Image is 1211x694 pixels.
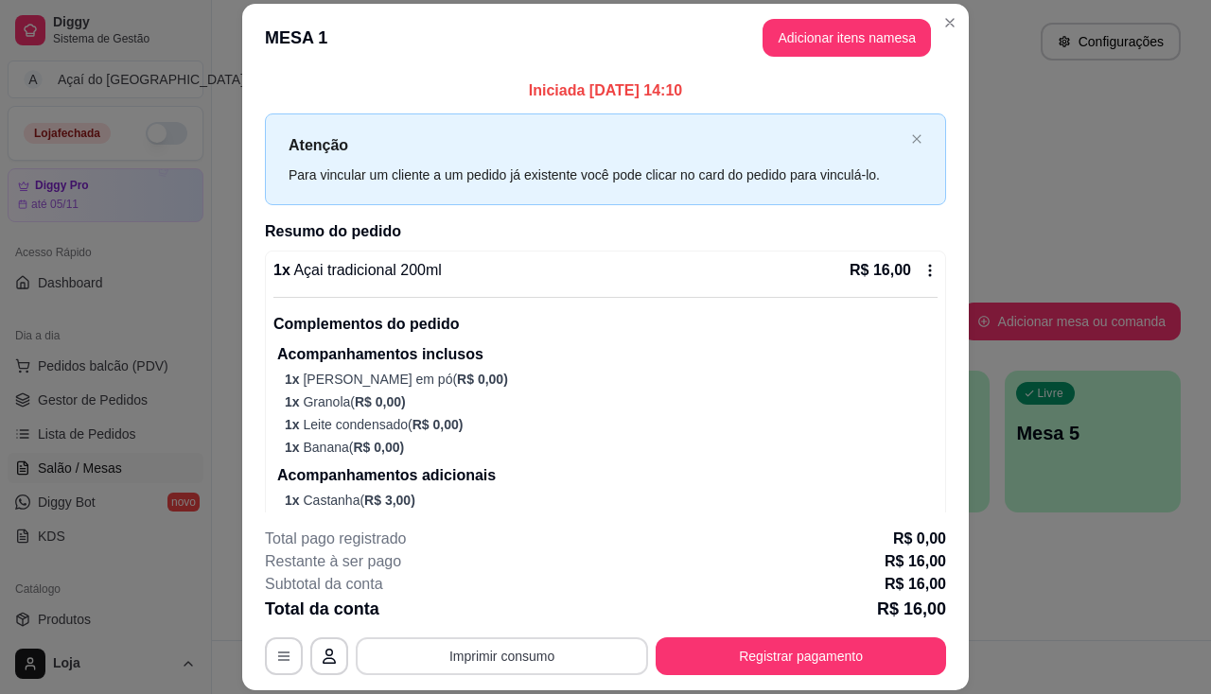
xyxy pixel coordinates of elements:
[355,394,406,409] span: R$ 0,00 )
[412,417,464,432] span: R$ 0,00 )
[911,133,922,146] button: close
[277,343,938,366] p: Acompanhamentos inclusos
[656,637,946,675] button: Registrar pagamento
[285,394,303,409] span: 1 x
[285,372,303,387] span: 1 x
[289,133,904,157] p: Atenção
[285,438,938,457] p: Banana (
[265,220,946,243] h2: Resumo do pedido
[885,573,946,596] p: R$ 16,00
[265,596,379,622] p: Total da conta
[265,550,401,573] p: Restante à ser pago
[893,528,946,550] p: R$ 0,00
[265,573,383,596] p: Subtotal da conta
[277,464,938,487] p: Acompanhamentos adicionais
[285,392,938,411] p: Granola (
[285,493,303,508] span: 1 x
[285,415,938,434] p: Leite condensado (
[911,133,922,145] span: close
[885,550,946,573] p: R$ 16,00
[289,165,904,185] div: Para vincular um cliente a um pedido já existente você pode clicar no card do pedido para vinculá...
[265,79,946,102] p: Iniciada [DATE] 14:10
[457,372,508,387] span: R$ 0,00 )
[935,8,965,38] button: Close
[353,440,404,455] span: R$ 0,00 )
[285,417,303,432] span: 1 x
[273,259,442,282] p: 1 x
[290,262,442,278] span: Açai tradicional 200ml
[285,491,938,510] p: Castanha (
[763,19,931,57] button: Adicionar itens namesa
[877,596,946,622] p: R$ 16,00
[285,370,938,389] p: [PERSON_NAME] em pó (
[285,440,303,455] span: 1 x
[273,313,938,336] p: Complementos do pedido
[265,528,406,550] p: Total pago registrado
[364,493,415,508] span: R$ 3,00 )
[356,637,648,675] button: Imprimir consumo
[850,259,911,282] p: R$ 16,00
[242,4,969,72] header: MESA 1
